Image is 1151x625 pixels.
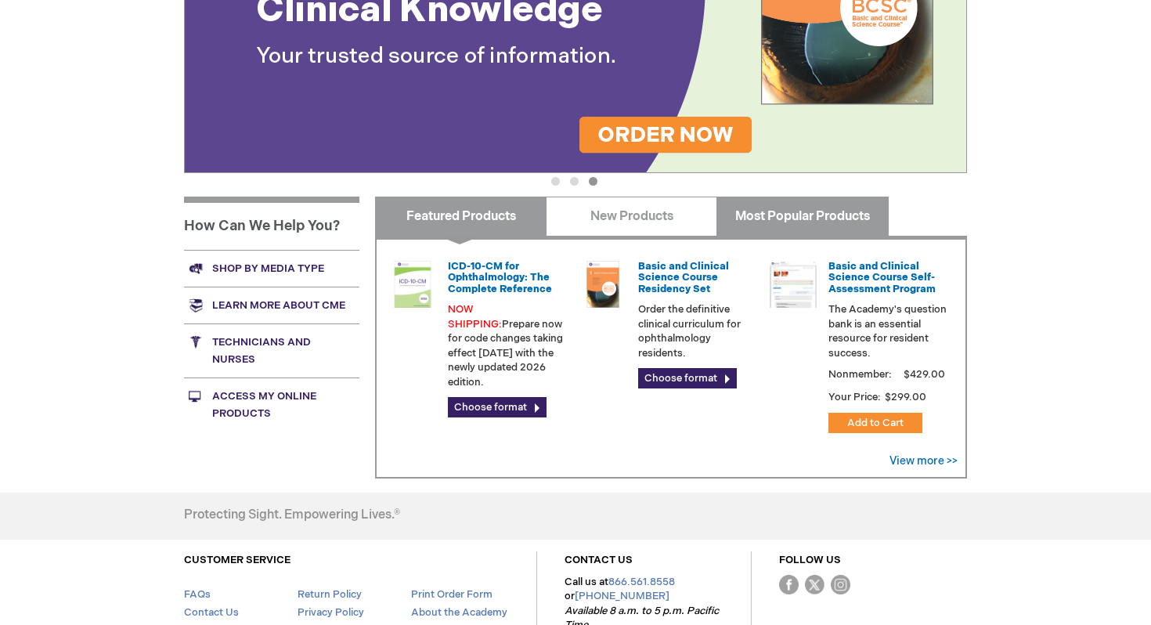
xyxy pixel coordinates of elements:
[565,554,633,566] a: CONTACT US
[184,554,290,566] a: CUSTOMER SERVICE
[389,261,436,308] img: 0120008u_42.png
[298,606,364,619] a: Privacy Policy
[448,302,567,389] p: Prepare now for code changes taking effect [DATE] with the newly updated 2026 edition.
[184,588,211,601] a: FAQs
[828,413,922,433] button: Add to Cart
[546,197,717,236] a: New Products
[575,590,669,602] a: [PHONE_NUMBER]
[847,417,904,429] span: Add to Cart
[638,302,757,360] p: Order the definitive clinical curriculum for ophthalmology residents.
[589,177,597,186] button: 3 of 3
[184,250,359,287] a: Shop by media type
[638,368,737,388] a: Choose format
[184,197,359,250] h1: How Can We Help You?
[638,260,729,295] a: Basic and Clinical Science Course Residency Set
[448,260,552,295] a: ICD-10-CM for Ophthalmology: The Complete Reference
[889,454,958,468] a: View more >>
[298,588,362,601] a: Return Policy
[770,261,817,308] img: bcscself_20.jpg
[375,197,547,236] a: Featured Products
[901,368,947,381] span: $429.00
[184,378,359,432] a: Access My Online Products
[551,177,560,186] button: 1 of 3
[716,197,888,236] a: Most Popular Products
[828,260,936,295] a: Basic and Clinical Science Course Self-Assessment Program
[411,606,507,619] a: About the Academy
[579,261,626,308] img: 02850963u_47.png
[831,575,850,594] img: instagram
[828,391,881,403] strong: Your Price:
[184,287,359,323] a: Learn more about CME
[828,365,892,385] strong: Nonmember:
[184,508,400,522] h4: Protecting Sight. Empowering Lives.®
[779,575,799,594] img: Facebook
[805,575,824,594] img: Twitter
[448,397,547,417] a: Choose format
[184,606,239,619] a: Contact Us
[779,554,841,566] a: FOLLOW US
[448,303,502,331] font: NOW SHIPPING:
[883,391,929,403] span: $299.00
[411,588,493,601] a: Print Order Form
[608,576,675,588] a: 866.561.8558
[570,177,579,186] button: 2 of 3
[828,302,947,360] p: The Academy's question bank is an essential resource for resident success.
[184,323,359,378] a: Technicians and nurses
